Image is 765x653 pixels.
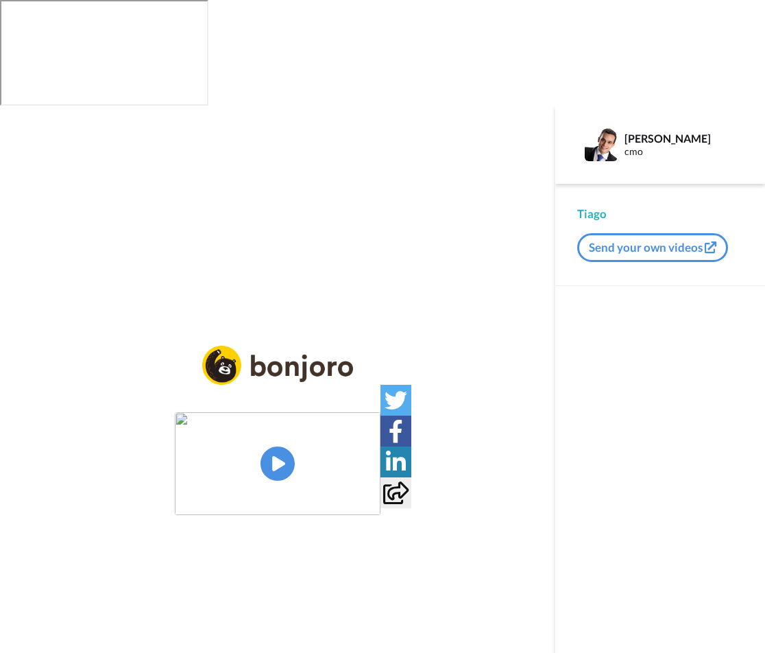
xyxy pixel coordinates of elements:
div: [PERSON_NAME] [624,132,742,145]
img: Profile Image [585,128,618,161]
img: logo_full.png [202,346,353,385]
button: Send your own videos [577,233,728,262]
div: Tiago [577,206,743,222]
img: 188d35b4-a178-4e72-a5d5-fa5fb534514a.jpg [175,412,380,515]
div: cmo [624,146,742,158]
